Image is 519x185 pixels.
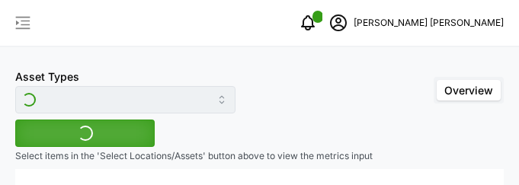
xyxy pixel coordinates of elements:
[15,69,79,85] label: Asset Types
[15,150,504,163] p: Select items in the 'Select Locations/Assets' button above to view the metrics input
[293,8,323,38] button: notifications
[354,16,504,30] p: [PERSON_NAME] [PERSON_NAME]
[444,84,493,97] span: Overview
[323,8,354,38] button: schedule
